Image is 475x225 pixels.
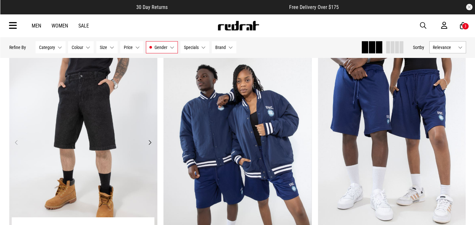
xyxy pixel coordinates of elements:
[433,45,455,50] span: Relevance
[464,24,466,28] div: 3
[96,41,118,53] button: Size
[72,45,83,50] span: Colour
[429,41,466,53] button: Relevance
[68,41,94,53] button: Colour
[9,45,26,50] p: Refine By
[180,41,209,53] button: Specials
[124,45,133,50] span: Price
[180,4,276,10] iframe: Customer reviews powered by Trustpilot
[413,44,424,51] button: Sortby
[146,139,154,146] button: Next
[100,45,107,50] span: Size
[154,45,167,50] span: Gender
[212,41,236,53] button: Brand
[12,139,20,146] button: Previous
[184,45,199,50] span: Specials
[51,23,68,29] a: Women
[32,23,41,29] a: Men
[78,23,89,29] a: Sale
[420,45,424,50] span: by
[289,4,339,10] span: Free Delivery Over $175
[120,41,143,53] button: Price
[5,3,24,22] button: Open LiveChat chat widget
[39,45,55,50] span: Category
[146,41,178,53] button: Gender
[460,22,466,29] a: 3
[136,4,168,10] span: 30 Day Returns
[217,21,259,30] img: Redrat logo
[215,45,226,50] span: Brand
[36,41,66,53] button: Category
